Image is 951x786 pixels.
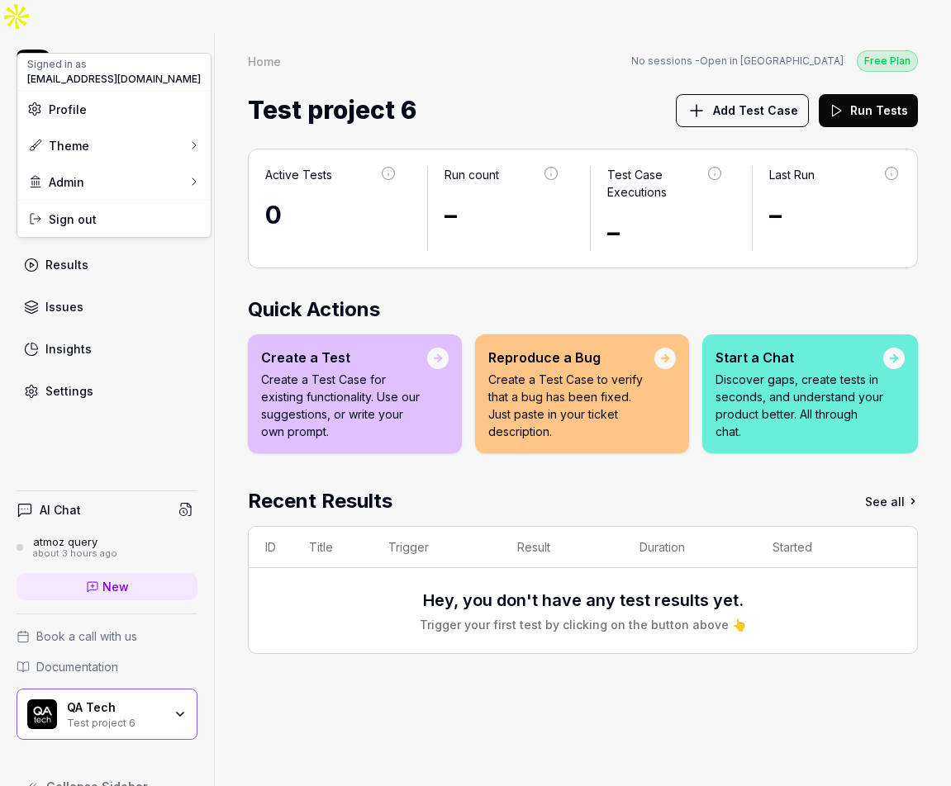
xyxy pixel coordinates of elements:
div: Sign out [17,201,211,237]
div: Signed in as [27,57,201,72]
span: Sign out [49,211,97,228]
a: Profile [27,101,201,118]
div: Theme [27,137,89,154]
span: Profile [49,101,87,118]
span: [EMAIL_ADDRESS][DOMAIN_NAME] [27,72,201,87]
div: Admin [27,173,84,191]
